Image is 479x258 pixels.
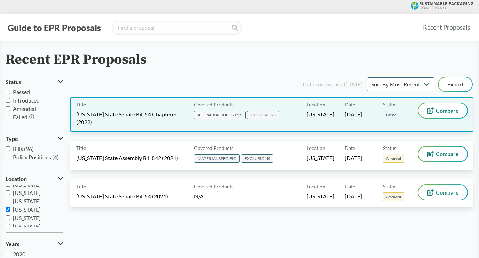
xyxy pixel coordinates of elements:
[6,90,10,94] input: Passed
[345,183,355,190] span: Date
[306,144,325,152] span: Location
[6,207,10,212] input: [US_STATE]
[6,224,10,228] input: [US_STATE]
[6,155,10,159] input: Policy Positions (4)
[6,176,27,182] span: Location
[13,206,41,213] span: [US_STATE]
[418,103,467,118] button: Compare
[6,146,10,151] input: Bills (96)
[194,193,204,199] span: N/A
[345,111,362,118] span: [DATE]
[13,214,41,221] span: [US_STATE]
[76,192,168,200] span: [US_STATE] State Senate Bill 54 (2021)
[439,77,472,91] button: Export
[345,144,355,152] span: Date
[6,106,10,111] input: Amended
[13,89,30,95] span: Passed
[383,144,396,152] span: Status
[306,192,334,200] span: [US_STATE]
[6,252,10,256] input: 2020
[13,105,36,112] span: Amended
[303,80,363,89] div: Data current as of [DATE]
[194,144,233,152] span: Covered Products
[194,111,246,119] span: ALL PACKAGING TYPES
[6,98,10,103] input: Introduced
[306,183,325,190] span: Location
[383,111,399,119] span: Passed
[247,111,279,119] span: EXCLUSIONS
[6,173,63,185] button: Location
[6,52,146,68] h2: Recent EPR Proposals
[13,114,27,120] span: Failed
[13,145,34,152] span: Bills (96)
[345,192,362,200] span: [DATE]
[6,190,10,195] input: [US_STATE]
[194,101,233,108] span: Covered Products
[76,154,178,162] span: [US_STATE] State Assembly Bill 842 (2021)
[6,136,18,142] span: Type
[345,154,362,162] span: [DATE]
[241,154,273,163] span: EXCLUSIONS
[13,198,41,204] span: [US_STATE]
[76,101,86,108] span: Title
[436,190,459,195] span: Compare
[13,251,25,257] span: 2020
[436,108,459,113] span: Compare
[76,183,86,190] span: Title
[436,151,459,157] span: Compare
[6,133,63,145] button: Type
[6,199,10,203] input: [US_STATE]
[383,183,396,190] span: Status
[345,101,355,108] span: Date
[6,22,103,33] button: Guide to EPR Proposals
[383,101,396,108] span: Status
[306,101,325,108] span: Location
[13,223,41,229] span: [US_STATE]
[420,20,473,35] a: Recent Proposals
[6,76,63,88] button: Status
[418,147,467,161] button: Compare
[76,111,186,126] span: [US_STATE] State Senate Bill 54 Chaptered (2022)
[194,183,233,190] span: Covered Products
[6,241,19,247] span: Years
[13,189,41,196] span: [US_STATE]
[306,154,334,162] span: [US_STATE]
[6,238,63,250] button: Years
[112,21,242,35] input: Find a proposal
[6,115,10,119] input: Failed
[6,215,10,220] input: [US_STATE]
[383,154,404,163] span: Amended
[418,185,467,200] button: Compare
[306,111,334,118] span: [US_STATE]
[13,154,59,160] span: Policy Positions (4)
[6,79,21,85] span: Status
[13,97,40,104] span: Introduced
[383,192,404,201] span: Amended
[76,144,86,152] span: Title
[194,154,240,163] span: MATERIAL SPECIFIC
